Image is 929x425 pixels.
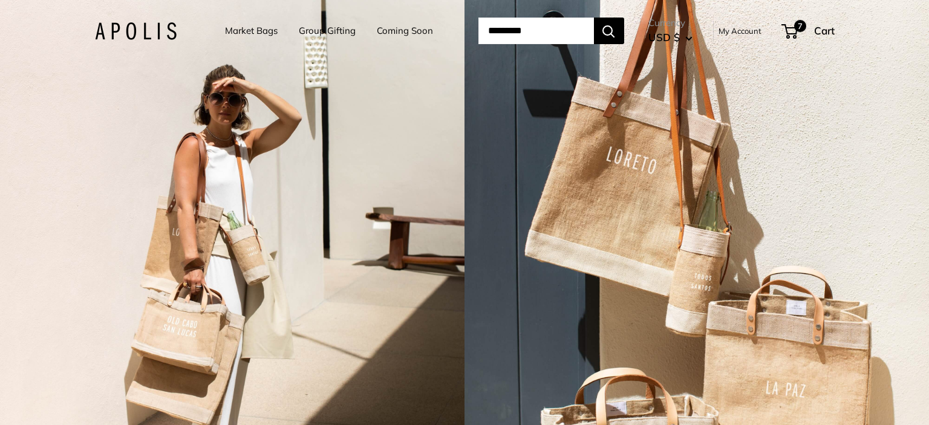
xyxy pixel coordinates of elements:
span: USD $ [648,31,680,44]
button: Search [594,18,624,44]
a: Group Gifting [299,22,356,39]
button: USD $ [648,28,693,47]
span: 7 [794,20,806,32]
a: Market Bags [225,22,278,39]
a: My Account [719,24,761,38]
img: Apolis [95,22,177,40]
span: Cart [814,24,835,37]
span: Currency [648,15,693,31]
a: Coming Soon [377,22,433,39]
a: 7 Cart [783,21,835,41]
input: Search... [478,18,594,44]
